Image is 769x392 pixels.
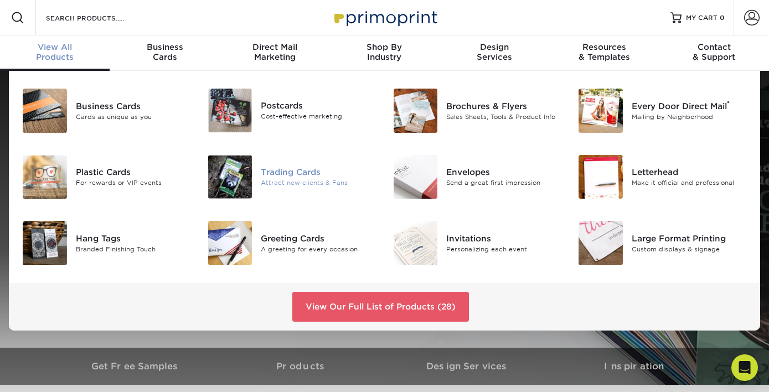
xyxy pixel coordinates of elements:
[393,216,562,270] a: Invitations Invitations Personalizing each event
[208,155,252,199] img: Trading Cards
[446,178,561,188] div: Send a great first impression
[579,221,623,265] img: Large Format Printing
[292,292,469,322] a: View Our Full List of Products (28)
[261,100,376,112] div: Postcards
[578,216,747,270] a: Large Format Printing Large Format Printing Custom displays & signage
[23,155,67,199] img: Plastic Cards
[578,151,747,204] a: Letterhead Letterhead Make it official and professional
[220,35,329,71] a: Direct MailMarketing
[22,84,191,137] a: Business Cards Business Cards Cards as unique as you
[393,151,562,204] a: Envelopes Envelopes Send a great first impression
[578,84,747,137] a: Every Door Direct Mail Every Door Direct Mail® Mailing by Neighborhood
[261,233,376,245] div: Greeting Cards
[731,354,758,381] div: Open Intercom Messenger
[329,6,440,29] img: Primoprint
[659,42,769,62] div: & Support
[261,166,376,178] div: Trading Cards
[632,233,747,245] div: Large Format Printing
[261,245,376,254] div: A greeting for every occasion
[110,35,219,71] a: BusinessCards
[446,100,561,112] div: Brochures & Flyers
[394,155,438,199] img: Envelopes
[686,13,718,23] span: MY CART
[208,89,252,132] img: Postcards
[76,166,191,178] div: Plastic Cards
[446,166,561,178] div: Envelopes
[329,42,439,52] span: Shop By
[446,245,561,254] div: Personalizing each event
[110,42,219,52] span: Business
[549,42,659,62] div: & Templates
[446,112,561,122] div: Sales Sheets, Tools & Product Info
[659,42,769,52] span: Contact
[632,100,747,112] div: Every Door Direct Mail
[208,151,376,204] a: Trading Cards Trading Cards Attract new clients & Fans
[632,112,747,122] div: Mailing by Neighborhood
[329,42,439,62] div: Industry
[632,178,747,188] div: Make it official and professional
[76,245,191,254] div: Branded Finishing Touch
[220,42,329,52] span: Direct Mail
[261,178,376,188] div: Attract new clients & Fans
[549,42,659,52] span: Resources
[208,221,252,265] img: Greeting Cards
[579,155,623,199] img: Letterhead
[76,178,191,188] div: For rewards or VIP events
[110,42,219,62] div: Cards
[22,151,191,204] a: Plastic Cards Plastic Cards For rewards or VIP events
[549,35,659,71] a: Resources& Templates
[76,112,191,122] div: Cards as unique as you
[727,100,730,107] sup: ®
[394,89,438,133] img: Brochures & Flyers
[632,245,747,254] div: Custom displays & signage
[23,221,67,265] img: Hang Tags
[329,35,439,71] a: Shop ByIndustry
[208,84,376,137] a: Postcards Postcards Cost-effective marketing
[659,35,769,71] a: Contact& Support
[446,233,561,245] div: Invitations
[579,89,623,133] img: Every Door Direct Mail
[393,84,562,137] a: Brochures & Flyers Brochures & Flyers Sales Sheets, Tools & Product Info
[220,42,329,62] div: Marketing
[440,42,549,62] div: Services
[720,14,725,22] span: 0
[208,216,376,270] a: Greeting Cards Greeting Cards A greeting for every occasion
[45,11,153,24] input: SEARCH PRODUCTS.....
[261,112,376,121] div: Cost-effective marketing
[440,35,549,71] a: DesignServices
[394,221,438,265] img: Invitations
[76,100,191,112] div: Business Cards
[22,216,191,270] a: Hang Tags Hang Tags Branded Finishing Touch
[440,42,549,52] span: Design
[76,233,191,245] div: Hang Tags
[23,89,67,133] img: Business Cards
[632,166,747,178] div: Letterhead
